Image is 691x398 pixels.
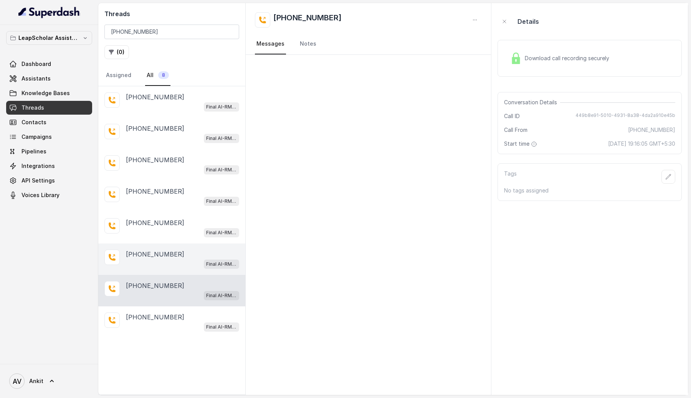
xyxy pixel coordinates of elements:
p: [PHONE_NUMBER] [126,92,184,102]
span: 8 [158,71,169,79]
img: Lock Icon [510,53,522,64]
span: Pipelines [21,148,46,155]
a: Messages [255,34,286,54]
h2: [PHONE_NUMBER] [273,12,342,28]
span: [DATE] 19:16:05 GMT+5:30 [608,140,675,148]
a: Knowledge Bases [6,86,92,100]
span: Ankit [29,377,43,385]
p: Final AI-RM - Exam Not Yet Decided [206,323,237,331]
p: Final AI-RM - Exam Not Yet Decided [206,135,237,142]
button: (0) [104,45,129,59]
p: [PHONE_NUMBER] [126,187,184,196]
a: Contacts [6,115,92,129]
p: [PHONE_NUMBER] [126,281,184,290]
p: [PHONE_NUMBER] [126,124,184,133]
a: Notes [298,34,318,54]
button: LeapScholar Assistant [6,31,92,45]
p: Details [517,17,539,26]
span: Start time [504,140,539,148]
a: All8 [145,65,170,86]
span: Dashboard [21,60,51,68]
a: Integrations [6,159,92,173]
span: [PHONE_NUMBER] [628,126,675,134]
p: [PHONE_NUMBER] [126,218,184,227]
span: Knowledge Bases [21,89,70,97]
a: Assigned [104,65,133,86]
p: Final AI-RM - Exam Not Yet Decided [206,197,237,205]
nav: Tabs [255,34,482,54]
p: Final AI-RM - Exam Not Yet Decided [206,260,237,268]
a: Assistants [6,72,92,86]
span: Conversation Details [504,99,560,106]
p: No tags assigned [504,187,675,194]
input: Search by Call ID or Phone Number [104,25,239,39]
span: Call From [504,126,527,134]
a: Dashboard [6,57,92,71]
img: light.svg [18,6,80,18]
a: Ankit [6,370,92,392]
span: API Settings [21,177,55,184]
span: Integrations [21,162,55,170]
span: Threads [21,104,44,112]
span: Contacts [21,118,46,126]
span: Download call recording securely [525,54,612,62]
a: Campaigns [6,130,92,144]
p: LeapScholar Assistant [18,33,80,43]
p: Final AI-RM - Exam Not Yet Decided [206,229,237,237]
span: Voices Library [21,191,60,199]
text: AV [13,377,21,385]
a: API Settings [6,174,92,187]
span: Campaigns [21,133,52,141]
a: Threads [6,101,92,115]
p: [PHONE_NUMBER] [126,312,184,322]
p: Final AI-RM - Exam Not Yet Decided [206,103,237,111]
span: Assistants [21,75,51,82]
nav: Tabs [104,65,239,86]
p: [PHONE_NUMBER] [126,155,184,164]
p: Final AI-RM - Exam Not Yet Decided [206,292,237,299]
span: Call ID [504,112,520,120]
p: Tags [504,170,517,184]
p: [PHONE_NUMBER] [126,250,184,259]
a: Voices Library [6,188,92,202]
h2: Threads [104,9,239,18]
p: Final AI-RM - Exam Not Yet Decided [206,166,237,174]
span: 449b8e91-5010-4931-8a38-4da2a910e45b [575,112,675,120]
a: Pipelines [6,145,92,158]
